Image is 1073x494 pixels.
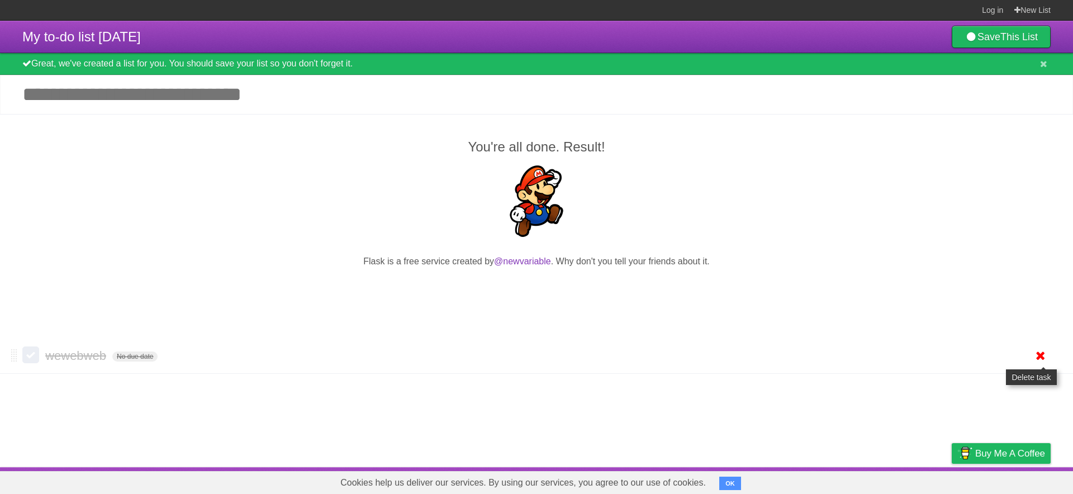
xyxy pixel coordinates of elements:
[957,444,972,463] img: Buy me a coffee
[494,256,551,266] a: @newvariable
[980,470,1051,491] a: Suggest a feature
[803,470,827,491] a: About
[1000,31,1038,42] b: This List
[22,255,1051,268] p: Flask is a free service created by . Why don't you tell your friends about it.
[501,165,572,237] img: Super Mario
[22,346,39,363] label: Done
[937,470,966,491] a: Privacy
[952,26,1051,48] a: SaveThis List
[45,349,109,363] span: wewebweb
[112,351,158,362] span: No due date
[516,282,557,298] iframe: X Post Button
[329,472,717,494] span: Cookies help us deliver our services. By using our services, you agree to our use of cookies.
[22,137,1051,157] h2: You're all done. Result!
[899,470,924,491] a: Terms
[975,444,1045,463] span: Buy me a coffee
[952,443,1051,464] a: Buy me a coffee
[22,29,141,44] span: My to-do list [DATE]
[719,477,741,490] button: OK
[840,470,885,491] a: Developers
